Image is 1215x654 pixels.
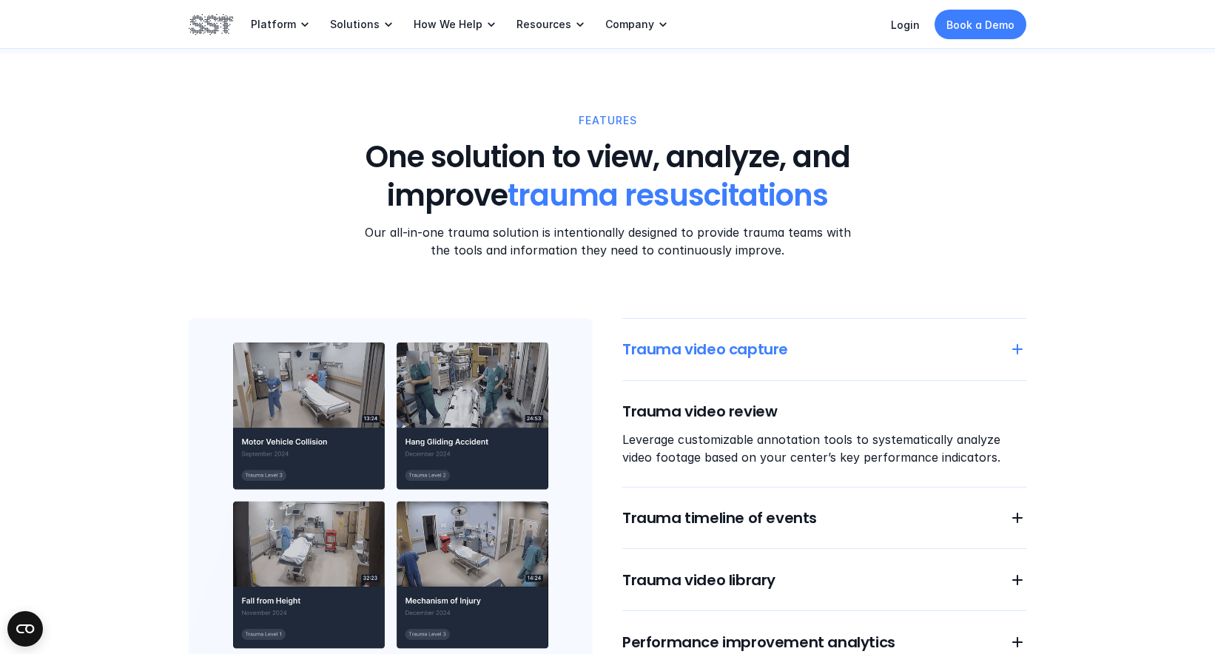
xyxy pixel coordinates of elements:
[252,138,963,215] h3: One solution to view, analyze, and improve
[946,17,1014,33] p: Book a Demo
[622,401,1026,422] h6: Trauma video review
[251,18,296,31] p: Platform
[579,112,637,129] p: Features
[330,18,380,31] p: Solutions
[605,18,654,31] p: Company
[935,10,1026,39] a: Book a Demo
[891,18,920,31] a: Login
[622,508,991,528] h6: Trauma timeline of events
[414,18,482,31] p: How We Help
[622,339,991,360] h6: Trauma video capture
[516,18,571,31] p: Resources
[356,223,858,259] p: Our all-in-one trauma solution is intentionally designed to provide trauma teams with the tools a...
[622,570,991,590] h6: Trauma video library
[189,12,233,37] img: SST logo
[622,431,1026,466] p: Leverage customizable annotation tools to systematically analyze video footage based on your cent...
[508,175,828,216] span: trauma resuscitations
[7,611,43,647] button: Open CMP widget
[622,632,991,653] h6: Performance improvement analytics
